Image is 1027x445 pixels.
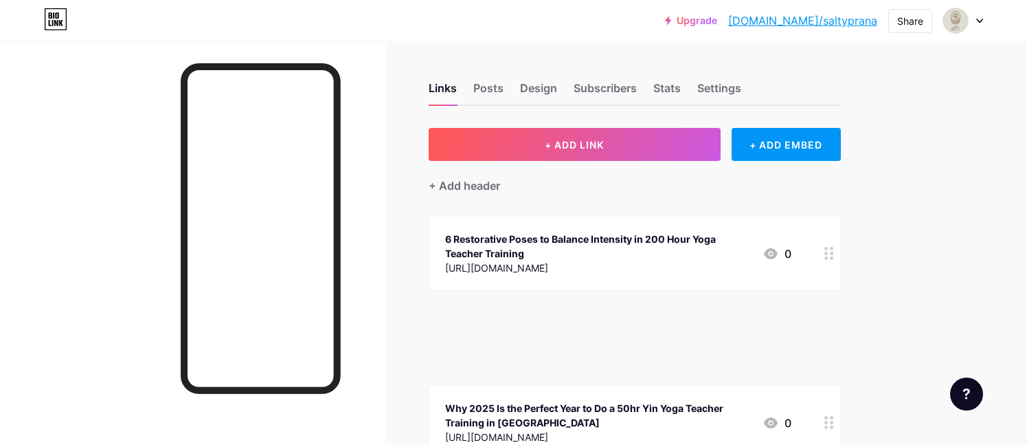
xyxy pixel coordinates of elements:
div: Why 2025 Is the Perfect Year to Do a 50hr Yin Yoga Teacher Training in [GEOGRAPHIC_DATA] [445,401,752,430]
div: 0 [763,246,791,262]
div: 0 [763,415,791,431]
span: + ADD LINK [545,139,604,151]
div: [URL][DOMAIN_NAME] [445,430,752,444]
div: Design [520,80,557,105]
a: [DOMAIN_NAME]/saltyprana [728,12,877,29]
div: Links [429,80,457,105]
a: Upgrade [665,15,717,26]
div: [URL][DOMAIN_NAME] [445,261,752,275]
button: + ADD LINK [429,128,721,161]
div: + ADD EMBED [732,128,841,161]
div: + Add header [429,177,500,194]
div: Subscribers [574,80,637,105]
div: Share [897,14,923,28]
div: 6 Restorative Poses to Balance Intensity in 200 Hour Yoga Teacher Training [445,232,752,261]
div: Stats [653,80,681,105]
img: Salty Prana [943,8,969,34]
div: Settings [697,80,741,105]
div: Posts [473,80,504,105]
